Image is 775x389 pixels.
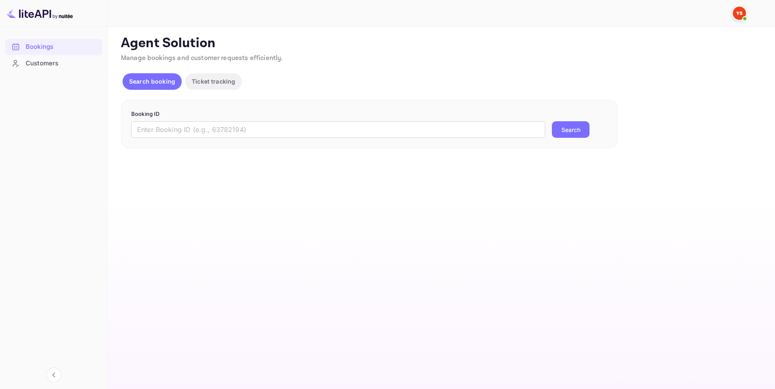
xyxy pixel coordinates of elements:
div: Bookings [26,42,98,52]
button: Collapse navigation [46,367,61,382]
img: LiteAPI logo [7,7,73,20]
a: Customers [5,55,102,71]
input: Enter Booking ID (e.g., 63782194) [131,121,545,138]
a: Bookings [5,39,102,54]
div: Customers [26,59,98,68]
p: Booking ID [131,110,607,118]
p: Ticket tracking [192,77,235,86]
p: Search booking [129,77,175,86]
div: Bookings [5,39,102,55]
div: Customers [5,55,102,72]
button: Search [552,121,590,138]
img: Yandex Support [733,7,746,20]
p: Agent Solution [121,35,760,52]
span: Manage bookings and customer requests efficiently. [121,54,283,62]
